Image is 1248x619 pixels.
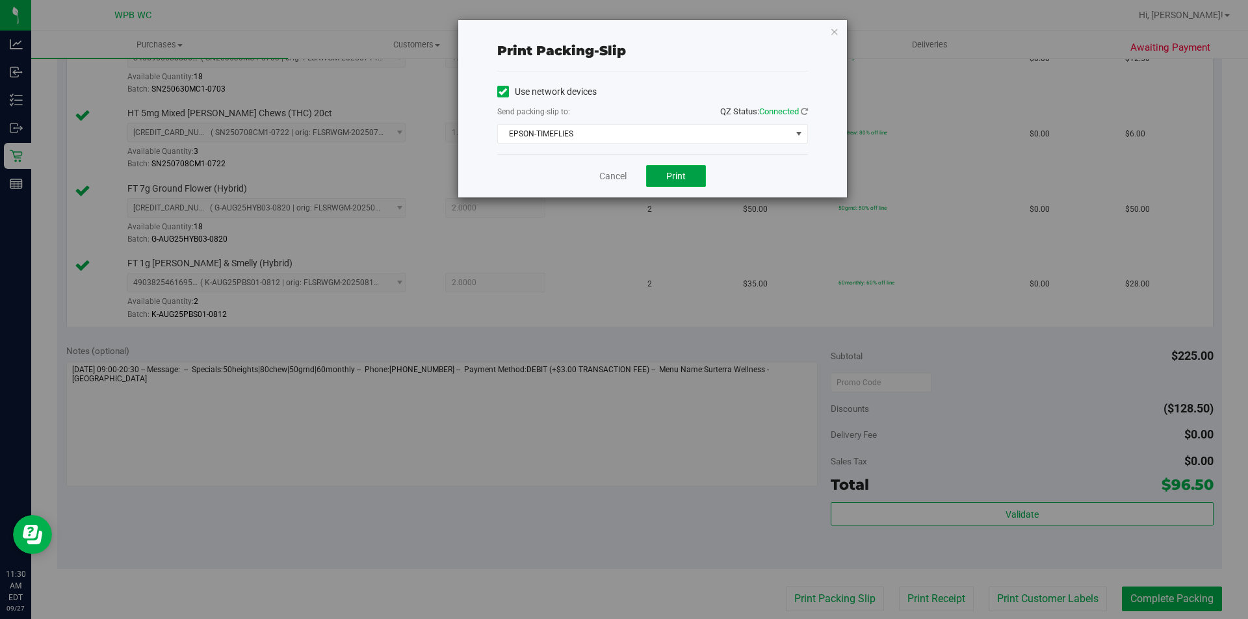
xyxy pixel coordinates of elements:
span: QZ Status: [720,107,808,116]
span: Connected [759,107,799,116]
label: Use network devices [497,85,597,99]
span: Print packing-slip [497,43,626,58]
span: select [790,125,807,143]
a: Cancel [599,170,627,183]
span: EPSON-TIMEFLIES [498,125,791,143]
button: Print [646,165,706,187]
label: Send packing-slip to: [497,106,570,118]
iframe: Resource center [13,515,52,554]
span: Print [666,171,686,181]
